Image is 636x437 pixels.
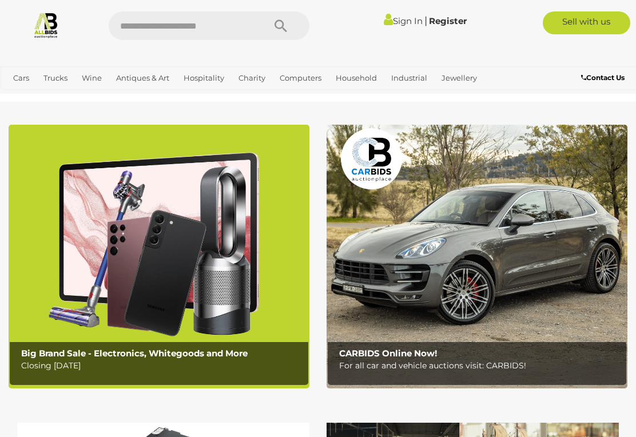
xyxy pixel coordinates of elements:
[437,69,482,88] a: Jewellery
[581,73,625,82] b: Contact Us
[112,69,174,88] a: Antiques & Art
[387,69,432,88] a: Industrial
[331,69,381,88] a: Household
[179,69,229,88] a: Hospitality
[339,359,621,373] p: For all car and vehicle auctions visit: CARBIDS!
[77,69,106,88] a: Wine
[9,69,34,88] a: Cars
[21,348,248,359] b: Big Brand Sale - Electronics, Whitegoods and More
[21,359,303,373] p: Closing [DATE]
[581,71,627,84] a: Contact Us
[9,125,309,388] img: Big Brand Sale - Electronics, Whitegoods and More
[327,125,627,388] img: CARBIDS Online Now!
[234,69,270,88] a: Charity
[275,69,326,88] a: Computers
[33,11,59,38] img: Allbids.com.au
[429,15,467,26] a: Register
[384,15,423,26] a: Sign In
[339,348,437,359] b: CARBIDS Online Now!
[327,125,627,388] a: CARBIDS Online Now! CARBIDS Online Now! For all car and vehicle auctions visit: CARBIDS!
[543,11,630,34] a: Sell with us
[82,88,173,106] a: [GEOGRAPHIC_DATA]
[424,14,427,27] span: |
[9,88,39,106] a: Office
[252,11,309,40] button: Search
[9,125,309,388] a: Big Brand Sale - Electronics, Whitegoods and More Big Brand Sale - Electronics, Whitegoods and Mo...
[45,88,77,106] a: Sports
[39,69,72,88] a: Trucks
